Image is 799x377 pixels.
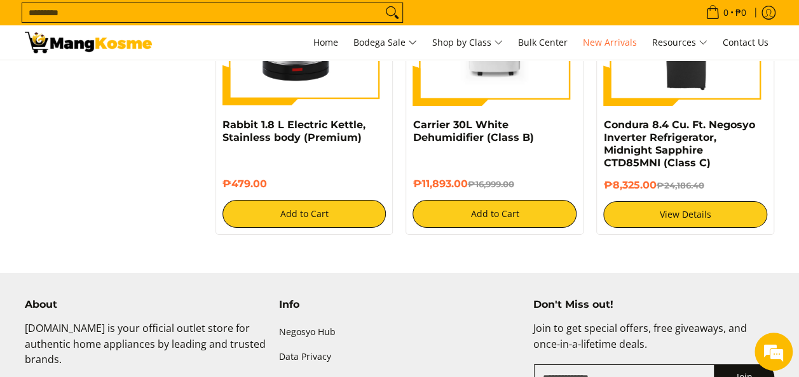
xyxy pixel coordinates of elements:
span: Home [313,36,338,48]
a: Data Privacy [279,345,521,369]
span: Bulk Center [518,36,568,48]
span: Contact Us [723,36,768,48]
a: Contact Us [716,25,775,60]
a: Home [307,25,345,60]
img: New Arrivals: Fresh Release from The Premium Brands l Mang Kosme [25,32,152,53]
p: Join to get special offers, free giveaways, and once-in-a-lifetime deals. [533,321,774,365]
button: Add to Cart [413,200,577,228]
h4: Don't Miss out! [533,298,774,311]
a: Shop by Class [426,25,509,60]
del: ₱16,999.00 [467,179,514,189]
textarea: Type your message and hit 'Enter' [6,246,242,291]
span: Bodega Sale [353,35,417,51]
nav: Main Menu [165,25,775,60]
span: New Arrivals [583,36,637,48]
button: Add to Cart [222,200,386,228]
div: Minimize live chat window [208,6,239,37]
a: View Details [603,201,767,228]
div: Chat with us now [66,71,214,88]
h6: ₱8,325.00 [603,179,767,192]
h4: Info [279,298,521,311]
a: Bulk Center [512,25,574,60]
h6: ₱11,893.00 [413,178,577,190]
h6: ₱479.00 [222,178,386,190]
span: Shop by Class [432,35,503,51]
span: We're online! [74,110,175,238]
a: Carrier 30L White Dehumidifier (Class B) [413,119,533,143]
h4: About [25,298,266,311]
a: Rabbit 1.8 L Electric Kettle, Stainless body (Premium) [222,119,365,143]
span: • [702,6,750,20]
a: Condura 8.4 Cu. Ft. Negosyo Inverter Refrigerator, Midnight Sapphire CTD85MNI (Class C) [603,119,755,169]
button: Search [382,3,402,22]
span: Resources [652,35,707,51]
a: Negosyo Hub [279,321,521,345]
a: New Arrivals [577,25,643,60]
a: Bodega Sale [347,25,423,60]
span: ₱0 [734,8,748,17]
a: Resources [646,25,714,60]
del: ₱24,186.40 [656,180,704,190]
span: 0 [721,8,730,17]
